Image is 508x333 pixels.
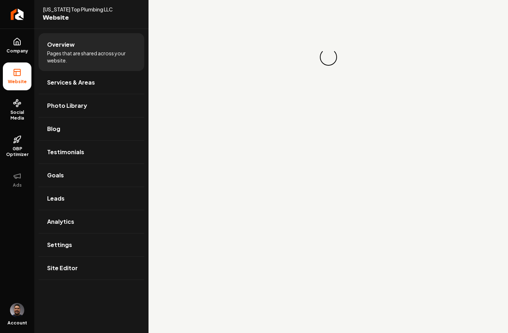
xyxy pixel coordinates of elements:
span: Overview [47,40,75,49]
a: Analytics [39,210,144,233]
span: [US_STATE] Top Plumbing LLC [43,6,123,13]
span: Testimonials [47,148,84,156]
span: Leads [47,194,65,203]
span: Blog [47,125,60,133]
span: Ads [10,182,25,188]
a: GBP Optimizer [3,130,31,163]
button: Open user button [10,303,24,317]
span: Goals [47,171,64,180]
div: Loading [320,49,337,66]
span: Social Media [3,110,31,121]
span: Services & Areas [47,78,95,87]
span: GBP Optimizer [3,146,31,157]
span: Website [5,79,30,85]
a: Settings [39,233,144,256]
a: Company [3,32,31,60]
a: Testimonials [39,141,144,163]
span: Website [43,13,123,23]
button: Ads [3,166,31,194]
span: Pages that are shared across your website. [47,50,136,64]
span: Photo Library [47,101,87,110]
img: Daniel Humberto Ortega Celis [10,303,24,317]
a: Leads [39,187,144,210]
span: Settings [47,241,72,249]
span: Analytics [47,217,74,226]
img: Rebolt Logo [11,9,24,20]
a: Photo Library [39,94,144,117]
span: Site Editor [47,264,78,272]
span: Company [4,48,31,54]
a: Social Media [3,93,31,127]
a: Site Editor [39,257,144,279]
a: Services & Areas [39,71,144,94]
a: Goals [39,164,144,187]
a: Blog [39,117,144,140]
span: Account [7,320,27,326]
